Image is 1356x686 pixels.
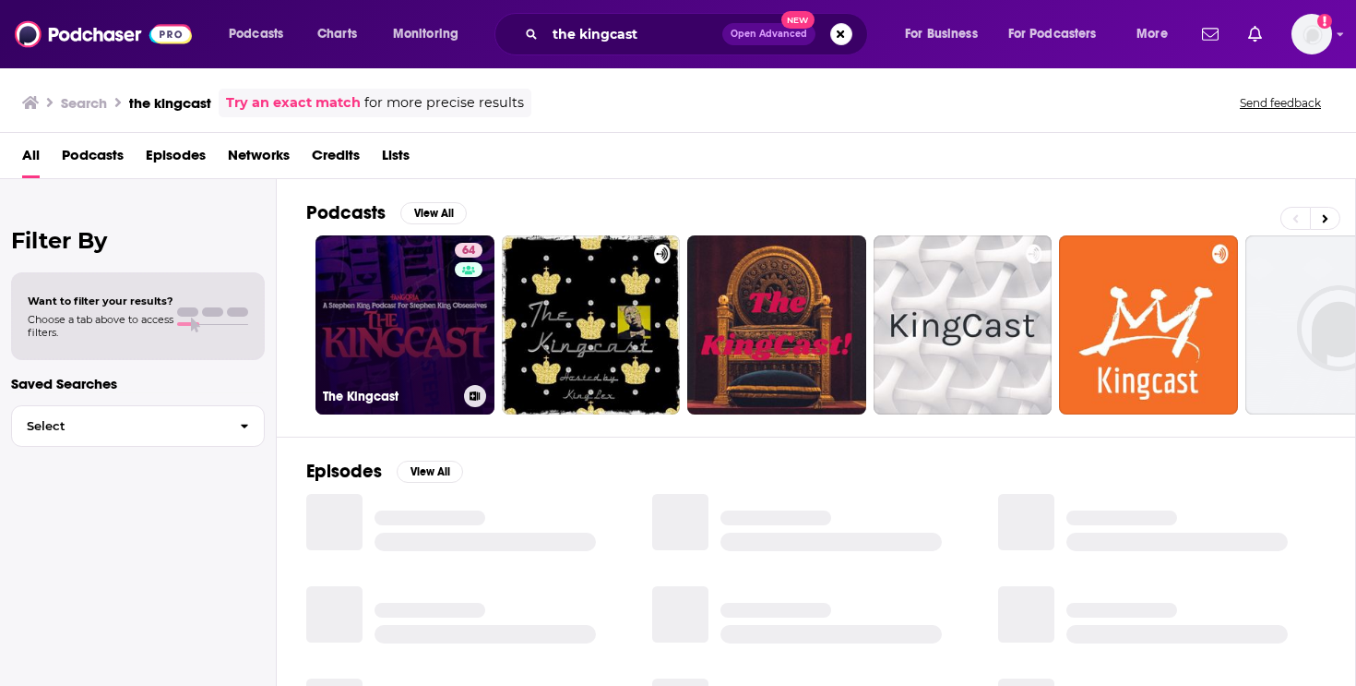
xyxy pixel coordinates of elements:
a: Try an exact match [226,92,361,114]
a: Charts [305,19,368,49]
img: Podchaser - Follow, Share and Rate Podcasts [15,17,192,52]
button: open menu [216,19,307,49]
a: 64The Kingcast [315,235,494,415]
span: Monitoring [393,21,458,47]
a: Lists [382,140,410,178]
a: EpisodesView All [306,460,463,483]
button: open menu [1124,19,1191,49]
button: open menu [380,19,482,49]
img: User Profile [1291,14,1332,54]
a: Podcasts [62,140,124,178]
a: Show notifications dropdown [1241,18,1269,50]
a: Networks [228,140,290,178]
button: View All [400,202,467,224]
a: Credits [312,140,360,178]
span: New [781,11,815,29]
h3: The Kingcast [323,389,457,404]
span: Select [12,420,225,432]
button: View All [397,461,463,483]
span: More [1136,21,1168,47]
a: PodcastsView All [306,201,467,224]
span: Choose a tab above to access filters. [28,313,173,339]
h3: the kingcast [129,94,211,112]
button: open menu [892,19,1001,49]
div: Search podcasts, credits, & more... [512,13,886,55]
button: Show profile menu [1291,14,1332,54]
button: open menu [996,19,1124,49]
span: Podcasts [229,21,283,47]
h2: Filter By [11,227,265,254]
button: Send feedback [1234,95,1326,111]
a: 64 [455,243,482,258]
span: Charts [317,21,357,47]
span: Want to filter your results? [28,295,173,307]
span: For Business [905,21,978,47]
span: For Podcasters [1008,21,1097,47]
a: Episodes [146,140,206,178]
a: All [22,140,40,178]
p: Saved Searches [11,375,265,392]
h2: Episodes [306,460,382,483]
button: Select [11,405,265,447]
svg: Add a profile image [1317,14,1332,29]
h2: Podcasts [306,201,386,224]
span: for more precise results [364,92,524,114]
h3: Search [61,94,107,112]
a: Show notifications dropdown [1195,18,1226,50]
input: Search podcasts, credits, & more... [545,19,722,49]
span: Open Advanced [731,30,807,39]
span: 64 [462,242,475,260]
span: Logged in as ldigiovine [1291,14,1332,54]
button: Open AdvancedNew [722,23,815,45]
